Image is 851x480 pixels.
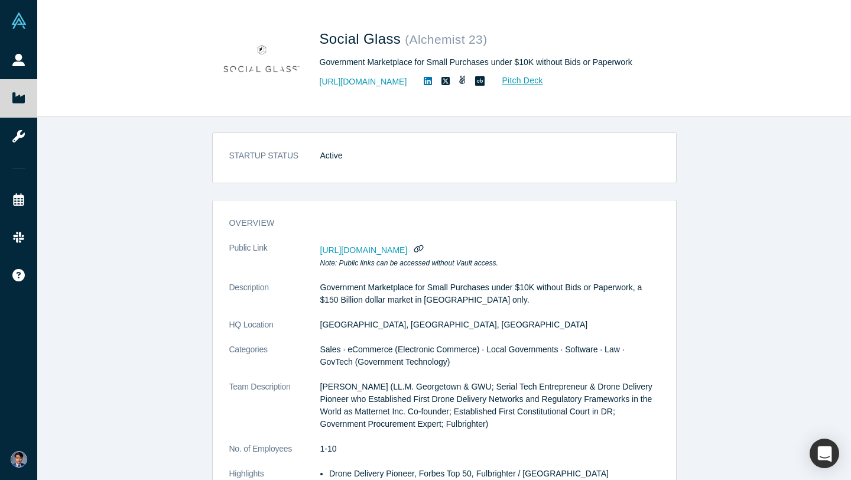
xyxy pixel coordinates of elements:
[320,319,660,331] dd: [GEOGRAPHIC_DATA], [GEOGRAPHIC_DATA], [GEOGRAPHIC_DATA]
[320,31,405,47] span: Social Glass
[229,443,320,468] dt: No. of Employees
[229,381,320,443] dt: Team Description
[229,217,643,229] h3: overview
[11,12,27,29] img: Alchemist Vault Logo
[229,281,320,319] dt: Description
[229,242,268,254] span: Public Link
[320,56,651,69] div: Government Marketplace for Small Purchases under $10K without Bids or Paperwork
[320,281,660,306] p: Government Marketplace for Small Purchases under $10K without Bids or Paperwork, a $150 Billion d...
[320,76,407,88] a: [URL][DOMAIN_NAME]
[229,343,320,381] dt: Categories
[229,150,320,174] dt: STARTUP STATUS
[405,33,487,46] small: ( Alchemist 23 )
[11,451,27,468] img: Daanish Ahmed's Account
[320,245,408,255] span: [URL][DOMAIN_NAME]
[220,17,303,100] img: Social Glass's Logo
[320,259,498,267] em: Note: Public links can be accessed without Vault access.
[320,381,660,430] p: [PERSON_NAME] (LL.M. Georgetown & GWU; Serial Tech Entrepreneur & Drone Delivery Pioneer who Esta...
[329,468,660,480] li: Drone Delivery Pioneer, Forbes Top 50, Fulbrighter / [GEOGRAPHIC_DATA]
[489,74,544,87] a: Pitch Deck
[229,319,320,343] dt: HQ Location
[320,443,660,455] dd: 1-10
[320,150,660,162] dd: Active
[320,345,625,367] span: Sales · eCommerce (Electronic Commerce) · Local Governments · Software · Law · GovTech (Governmen...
